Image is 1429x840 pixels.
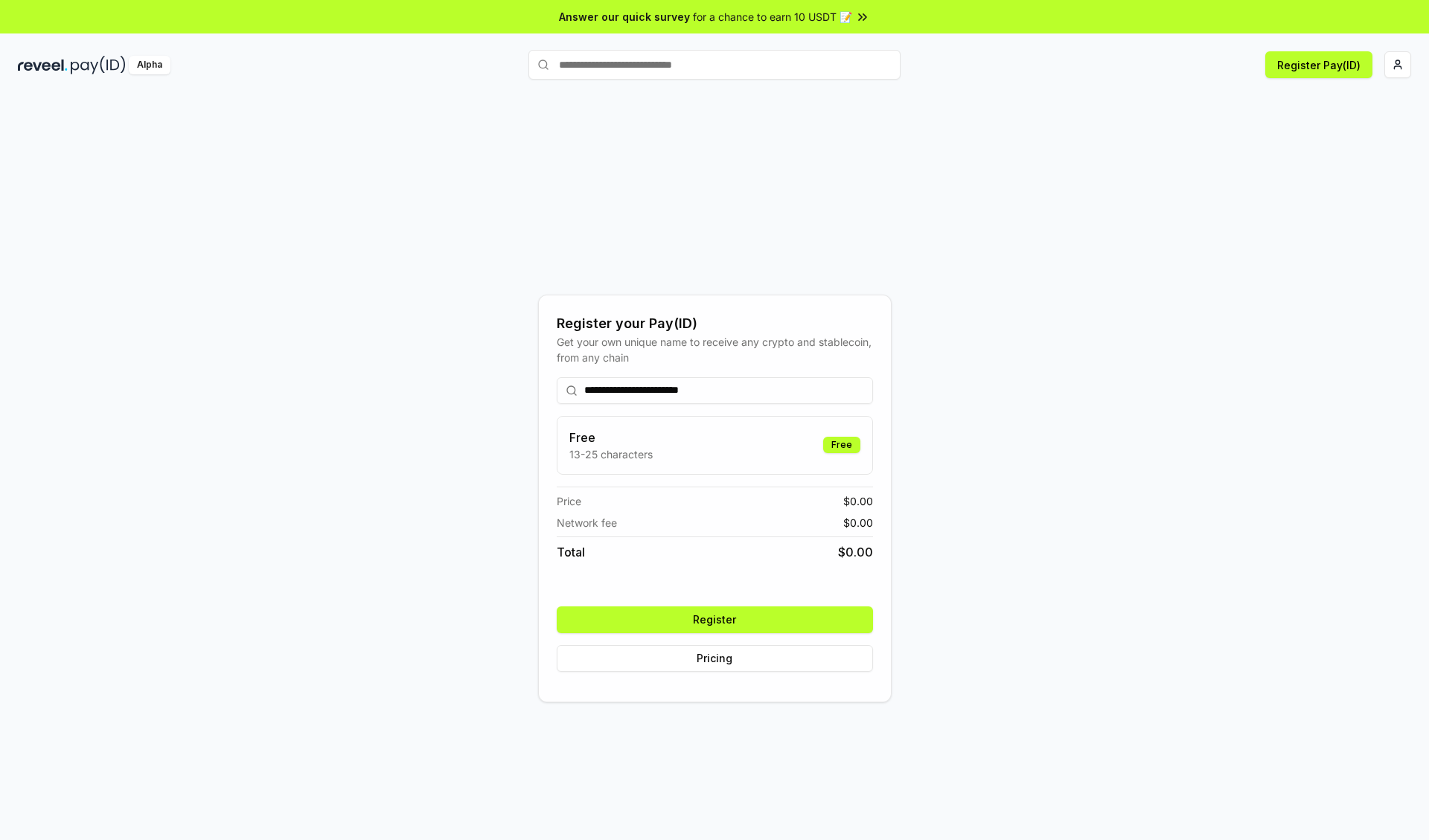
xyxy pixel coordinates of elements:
[559,9,690,25] span: Answer our quick survey
[569,446,653,462] p: 13-25 characters
[71,56,126,74] img: pay_id
[557,606,873,633] button: Register
[693,9,852,25] span: for a chance to earn 10 USDT 📝
[557,493,581,509] span: Price
[843,515,873,530] span: $ 0.00
[557,645,873,672] button: Pricing
[557,334,873,365] div: Get your own unique name to receive any crypto and stablecoin, from any chain
[557,515,617,530] span: Network fee
[569,429,653,446] h3: Free
[18,56,68,74] img: reveel_dark
[557,543,585,561] span: Total
[1265,51,1372,78] button: Register Pay(ID)
[823,437,860,453] div: Free
[843,493,873,509] span: $ 0.00
[557,313,873,334] div: Register your Pay(ID)
[129,56,170,74] div: Alpha
[838,543,873,561] span: $ 0.00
